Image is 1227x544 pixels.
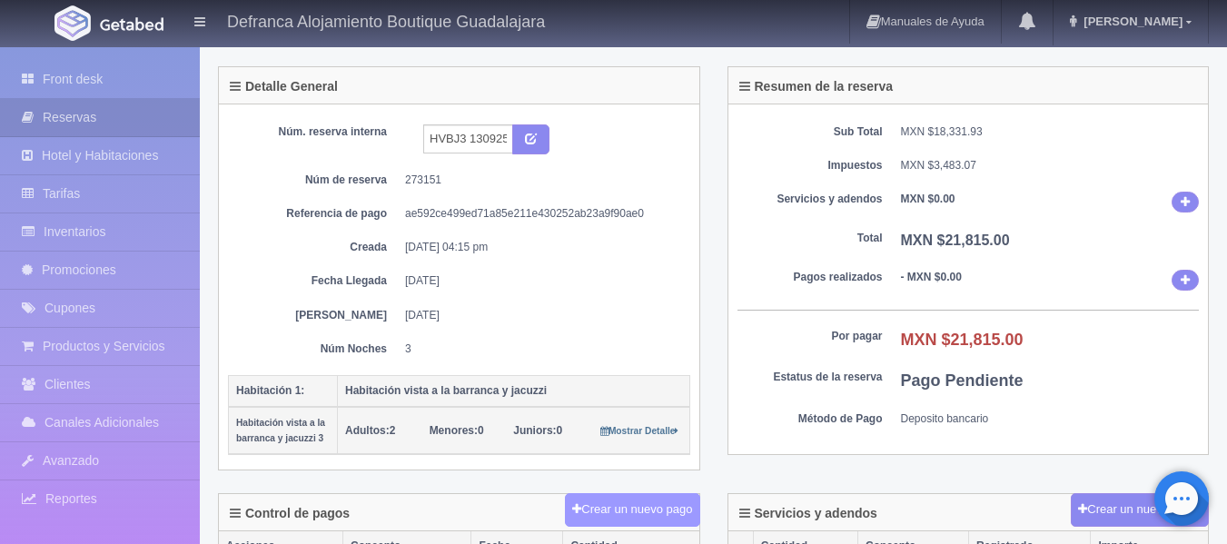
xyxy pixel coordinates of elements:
[737,370,883,385] dt: Estatus de la reserva
[565,493,699,527] button: Crear un nuevo pago
[513,424,562,437] span: 0
[430,424,478,437] strong: Menores:
[739,507,877,520] h4: Servicios y adendos
[54,5,91,41] img: Getabed
[901,193,955,205] b: MXN $0.00
[901,158,1200,173] dd: MXN $3,483.07
[242,240,387,255] dt: Creada
[227,9,545,32] h4: Defranca Alojamiento Boutique Guadalajara
[345,424,390,437] strong: Adultos:
[405,308,677,323] dd: [DATE]
[901,124,1200,140] dd: MXN $18,331.93
[901,232,1010,248] b: MXN $21,815.00
[430,424,484,437] span: 0
[405,273,677,289] dd: [DATE]
[236,418,325,443] small: Habitación vista a la barranca y jacuzzi 3
[901,271,962,283] b: - MXN $0.00
[737,192,883,207] dt: Servicios y adendos
[242,273,387,289] dt: Fecha Llegada
[242,206,387,222] dt: Referencia de pago
[737,124,883,140] dt: Sub Total
[230,507,350,520] h4: Control de pagos
[1079,15,1182,28] span: [PERSON_NAME]
[1071,493,1209,527] button: Crear un nuevo cargo
[737,231,883,246] dt: Total
[600,426,679,436] small: Mostrar Detalle
[345,424,395,437] span: 2
[737,270,883,285] dt: Pagos realizados
[513,424,556,437] strong: Juniors:
[236,384,304,397] b: Habitación 1:
[901,371,1024,390] b: Pago Pendiente
[901,331,1024,349] b: MXN $21,815.00
[338,375,690,407] th: Habitación vista a la barranca y jacuzzi
[901,411,1200,427] dd: Deposito bancario
[405,240,677,255] dd: [DATE] 04:15 pm
[737,411,883,427] dt: Método de Pago
[739,80,894,94] h4: Resumen de la reserva
[242,308,387,323] dt: [PERSON_NAME]
[230,80,338,94] h4: Detalle General
[737,329,883,344] dt: Por pagar
[405,341,677,357] dd: 3
[242,124,387,140] dt: Núm. reserva interna
[405,173,677,188] dd: 273151
[737,158,883,173] dt: Impuestos
[600,424,679,437] a: Mostrar Detalle
[242,173,387,188] dt: Núm de reserva
[100,17,163,31] img: Getabed
[405,206,677,222] dd: ae592ce499ed71a85e211e430252ab23a9f90ae0
[242,341,387,357] dt: Núm Noches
